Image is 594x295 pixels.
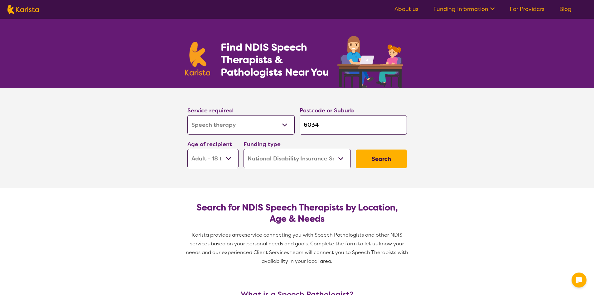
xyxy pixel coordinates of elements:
h1: Find NDIS Speech Therapists & Pathologists Near You [221,41,336,78]
h2: Search for NDIS Speech Therapists by Location, Age & Needs [192,202,402,224]
label: Service required [187,107,233,114]
img: Karista logo [7,5,39,14]
label: Funding type [244,140,281,148]
button: Search [356,150,407,168]
label: Postcode or Suburb [300,107,354,114]
a: Funding Information [433,5,495,13]
a: For Providers [510,5,544,13]
input: Type [300,115,407,135]
a: Blog [559,5,572,13]
img: Karista logo [185,42,210,76]
img: speech-therapy [332,34,409,88]
label: Age of recipient [187,140,232,148]
a: About us [394,5,418,13]
span: Karista provides a [192,232,235,238]
span: free [235,232,245,238]
span: service connecting you with Speech Pathologists and other NDIS services based on your personal ne... [186,232,409,264]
